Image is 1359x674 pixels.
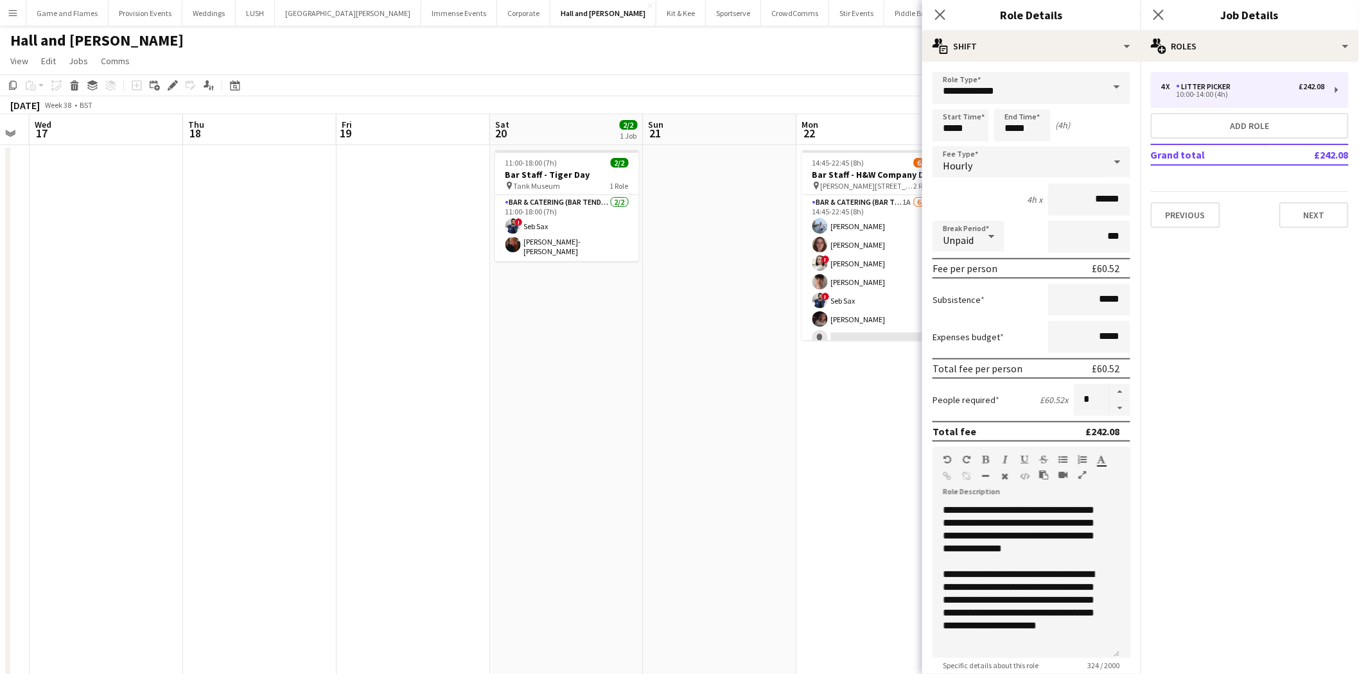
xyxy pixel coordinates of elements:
[1040,394,1069,406] div: £60.52 x
[922,31,1141,62] div: Shift
[933,425,976,438] div: Total fee
[943,159,972,172] span: Hourly
[933,362,1022,375] div: Total fee per person
[1058,454,1067,465] button: Unordered List
[1299,82,1325,91] div: £242.08
[1141,31,1359,62] div: Roles
[1028,194,1043,205] div: 4h x
[1272,144,1349,165] td: £242.08
[812,158,864,168] span: 14:45-22:45 (8h)
[933,294,985,306] label: Subsistence
[515,218,523,226] span: !
[421,1,497,26] button: Immense Events
[822,293,830,300] span: !
[829,1,884,26] button: Stir Events
[1110,384,1130,401] button: Increase
[1078,454,1087,465] button: Ordered List
[495,150,639,261] app-job-card: 11:00-18:00 (7h)2/2Bar Staff - Tiger Day Tank Museum1 RoleBar & Catering (Bar Tender)2/211:00-18:...
[1092,262,1120,275] div: £60.52
[26,1,109,26] button: Game and Flames
[10,99,40,112] div: [DATE]
[933,262,997,275] div: Fee per person
[981,454,990,465] button: Bold
[656,1,706,26] button: Kit & Kee
[822,255,830,263] span: !
[1086,425,1120,438] div: £242.08
[1056,119,1071,131] div: (4h)
[1020,454,1029,465] button: Underline
[1110,401,1130,417] button: Decrease
[33,126,51,141] span: 17
[41,55,56,67] span: Edit
[620,120,638,130] span: 2/2
[611,158,629,168] span: 2/2
[1151,144,1272,165] td: Grand total
[101,55,130,67] span: Comms
[42,100,75,110] span: Week 38
[802,119,819,130] span: Mon
[188,119,204,130] span: Thu
[495,169,639,180] h3: Bar Staff - Tiger Day
[649,119,664,130] span: Sun
[64,53,93,69] a: Jobs
[1177,82,1236,91] div: Litter Picker
[80,100,92,110] div: BST
[802,169,946,180] h3: Bar Staff - H&W Company Day
[69,55,88,67] span: Jobs
[505,158,557,168] span: 11:00-18:00 (7h)
[914,181,936,191] span: 2 Roles
[275,1,421,26] button: [GEOGRAPHIC_DATA][PERSON_NAME]
[550,1,656,26] button: Hall and [PERSON_NAME]
[943,454,952,465] button: Undo
[962,454,971,465] button: Redo
[495,119,509,130] span: Sat
[1097,454,1106,465] button: Text Color
[610,181,629,191] span: 1 Role
[35,119,51,130] span: Wed
[514,181,561,191] span: Tank Museum
[802,150,946,340] app-job-card: 14:45-22:45 (8h)6/16Bar Staff - H&W Company Day [PERSON_NAME][STREET_ADDRESS]2 RolesBar & Caterin...
[1058,470,1067,480] button: Insert video
[922,6,1141,23] h3: Role Details
[1151,113,1349,139] button: Add role
[1161,82,1177,91] div: 4 x
[109,1,182,26] button: Provision Events
[5,53,33,69] a: View
[1001,471,1010,481] button: Clear Formatting
[495,195,639,261] app-card-role: Bar & Catering (Bar Tender)2/211:00-18:00 (7h)!Seb Sax[PERSON_NAME]-[PERSON_NAME]
[620,131,637,141] div: 1 Job
[10,31,184,50] h1: Hall and [PERSON_NAME]
[1151,202,1220,228] button: Previous
[493,126,509,141] span: 20
[1039,454,1048,465] button: Strikethrough
[647,126,664,141] span: 21
[884,1,954,26] button: Piddle Brewery
[1078,661,1130,670] span: 324 / 2000
[342,119,352,130] span: Fri
[1020,471,1029,481] button: HTML Code
[340,126,352,141] span: 19
[1092,362,1120,375] div: £60.52
[761,1,829,26] button: CrowdComms
[1078,470,1087,480] button: Fullscreen
[96,53,135,69] a: Comms
[10,55,28,67] span: View
[800,126,819,141] span: 22
[981,471,990,481] button: Horizontal Line
[36,53,61,69] a: Edit
[943,234,974,246] span: Unpaid
[802,195,946,481] app-card-role: Bar & Catering (Bar Tender)1A6/1414:45-22:45 (8h)[PERSON_NAME][PERSON_NAME]![PERSON_NAME][PERSON_...
[236,1,275,26] button: LUSH
[933,331,1004,343] label: Expenses budget
[1039,470,1048,480] button: Paste as plain text
[821,181,914,191] span: [PERSON_NAME][STREET_ADDRESS]
[933,661,1049,670] span: Specific details about this role
[706,1,761,26] button: Sportserve
[1141,6,1359,23] h3: Job Details
[186,126,204,141] span: 18
[497,1,550,26] button: Corporate
[182,1,236,26] button: Weddings
[933,394,999,406] label: People required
